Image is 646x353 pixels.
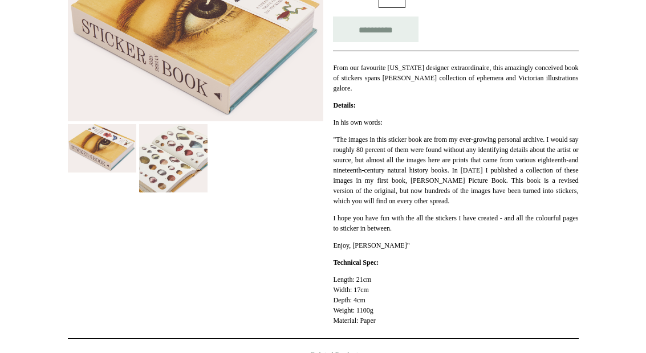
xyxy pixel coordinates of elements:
[333,118,578,128] p: In his own words:
[333,259,379,267] strong: Technical Spec:
[333,64,578,93] span: From our favourite [US_STATE] designer extraordinaire, this amazingly conceived book of stickers ...
[333,214,578,234] p: I hope you have fun with the all the stickers I have created - and all the colourful pages to sti...
[139,125,208,193] img: John Derian Sticker Book
[68,125,136,173] img: John Derian Sticker Book
[333,275,578,326] p: Length: 21cm Width: 17cm Depth: 4cm Weight: 1100g Material: Paper
[333,102,355,110] strong: Details:
[333,135,578,207] p: "The images in this sticker book are from my ever-growing personal archive. I would say roughly 8...
[333,241,578,251] p: Enjoy, [PERSON_NAME]"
